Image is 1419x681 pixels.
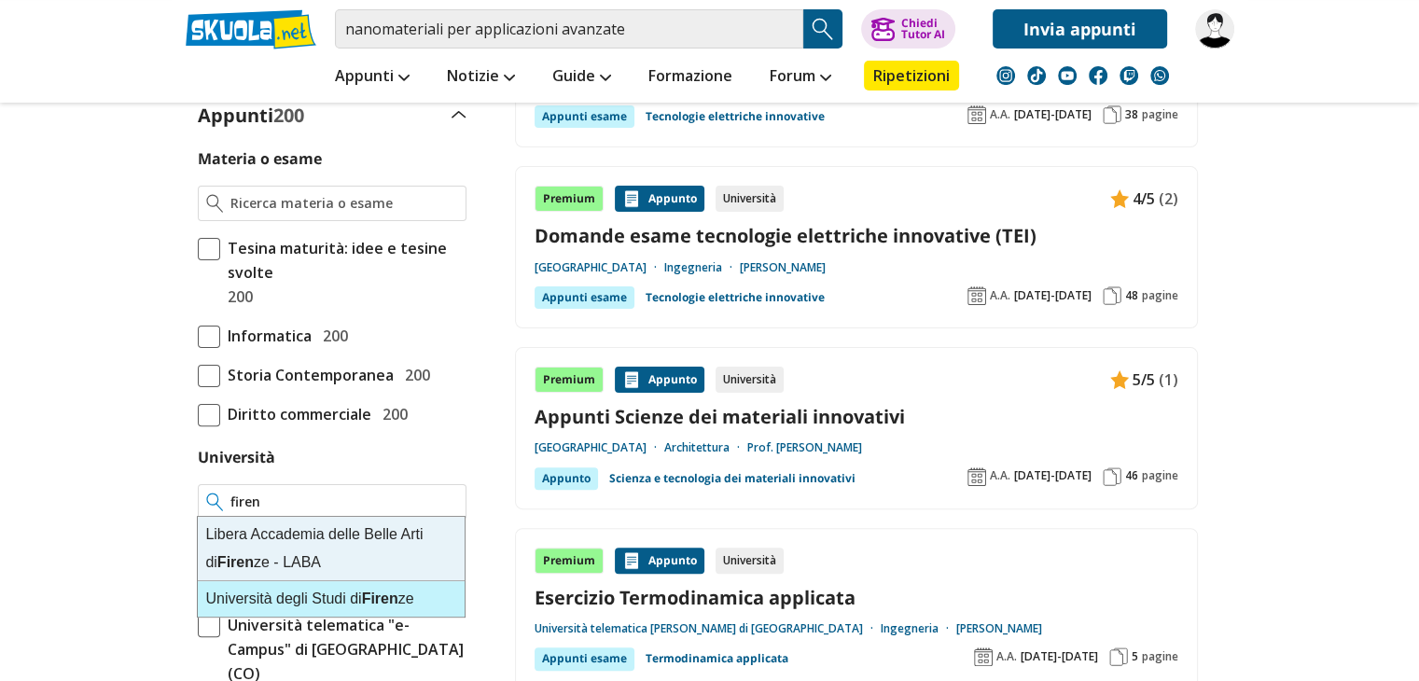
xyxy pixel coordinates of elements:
[765,61,836,94] a: Forum
[198,148,322,169] label: Materia o esame
[864,61,959,90] a: Ripetizioni
[442,61,520,94] a: Notizie
[809,15,837,43] img: Cerca appunti, riassunti o versioni
[397,363,430,387] span: 200
[716,186,784,212] div: Università
[1142,107,1178,122] span: pagine
[206,493,224,511] img: Ricerca universita
[716,548,784,574] div: Università
[535,186,604,212] div: Premium
[198,581,465,617] div: Università degli Studi di ze
[1133,368,1155,392] span: 5/5
[967,467,986,486] img: Anno accademico
[1142,468,1178,483] span: pagine
[362,591,398,606] strong: Firen
[1142,288,1178,303] span: pagine
[900,18,944,40] div: Chiedi Tutor AI
[990,288,1010,303] span: A.A.
[1159,368,1178,392] span: (1)
[535,105,634,128] div: Appunti esame
[1027,66,1046,85] img: tiktok
[220,363,394,387] span: Storia Contemporanea
[1021,649,1098,664] span: [DATE]-[DATE]
[1014,468,1092,483] span: [DATE]-[DATE]
[664,260,740,275] a: Ingegneria
[1058,66,1077,85] img: youtube
[1125,288,1138,303] span: 48
[535,548,604,574] div: Premium
[1110,370,1129,389] img: Appunti contenuto
[535,467,598,490] div: Appunto
[230,493,457,511] input: Ricerca universita
[646,647,788,670] a: Termodinamica applicata
[1125,468,1138,483] span: 46
[1103,286,1121,305] img: Pagine
[1109,647,1128,666] img: Pagine
[273,103,304,128] span: 200
[198,103,304,128] label: Appunti
[1120,66,1138,85] img: twitch
[535,647,634,670] div: Appunti esame
[535,367,604,393] div: Premium
[967,105,986,124] img: Anno accademico
[1125,107,1138,122] span: 38
[956,621,1042,636] a: [PERSON_NAME]
[622,370,641,389] img: Appunti contenuto
[535,260,664,275] a: [GEOGRAPHIC_DATA]
[217,554,254,570] strong: Firen
[716,367,784,393] div: Università
[974,647,993,666] img: Anno accademico
[1014,107,1092,122] span: [DATE]-[DATE]
[535,440,664,455] a: [GEOGRAPHIC_DATA]
[1014,288,1092,303] span: [DATE]-[DATE]
[1103,467,1121,486] img: Pagine
[664,440,747,455] a: Architettura
[548,61,616,94] a: Guide
[615,548,704,574] div: Appunto
[335,9,803,49] input: Cerca appunti, riassunti o versioni
[622,551,641,570] img: Appunti contenuto
[861,9,955,49] button: ChiediTutor AI
[535,404,1178,429] a: Appunti Scienze dei materiali innovativi
[330,61,414,94] a: Appunti
[198,447,275,467] label: Università
[220,236,466,285] span: Tesina maturità: idee e tesine svolte
[615,367,704,393] div: Appunto
[1103,105,1121,124] img: Pagine
[198,517,465,581] div: Libera Accademia delle Belle Arti di ze - LABA
[1110,189,1129,208] img: Appunti contenuto
[220,402,371,426] span: Diritto commerciale
[535,585,1178,610] a: Esercizio Termodinamica applicata
[803,9,842,49] button: Search Button
[1142,649,1178,664] span: pagine
[452,111,466,118] img: Apri e chiudi sezione
[206,194,224,213] img: Ricerca materia o esame
[535,621,881,636] a: Università telematica [PERSON_NAME] di [GEOGRAPHIC_DATA]
[535,286,634,309] div: Appunti esame
[881,621,956,636] a: Ingegneria
[1159,187,1178,211] span: (2)
[990,468,1010,483] span: A.A.
[646,286,825,309] a: Tecnologie elettriche innovative
[615,186,704,212] div: Appunto
[993,9,1167,49] a: Invia appunti
[1195,9,1234,49] img: perch3
[315,324,348,348] span: 200
[609,467,856,490] a: Scienza e tecnologia dei materiali innovativi
[996,649,1017,664] span: A.A.
[644,61,737,94] a: Formazione
[220,285,253,309] span: 200
[990,107,1010,122] span: A.A.
[1089,66,1107,85] img: facebook
[622,189,641,208] img: Appunti contenuto
[1132,649,1138,664] span: 5
[535,223,1178,248] a: Domande esame tecnologie elettriche innovative (TEI)
[967,286,986,305] img: Anno accademico
[375,402,408,426] span: 200
[220,324,312,348] span: Informatica
[1150,66,1169,85] img: WhatsApp
[996,66,1015,85] img: instagram
[747,440,862,455] a: Prof. [PERSON_NAME]
[740,260,826,275] a: [PERSON_NAME]
[230,194,457,213] input: Ricerca materia o esame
